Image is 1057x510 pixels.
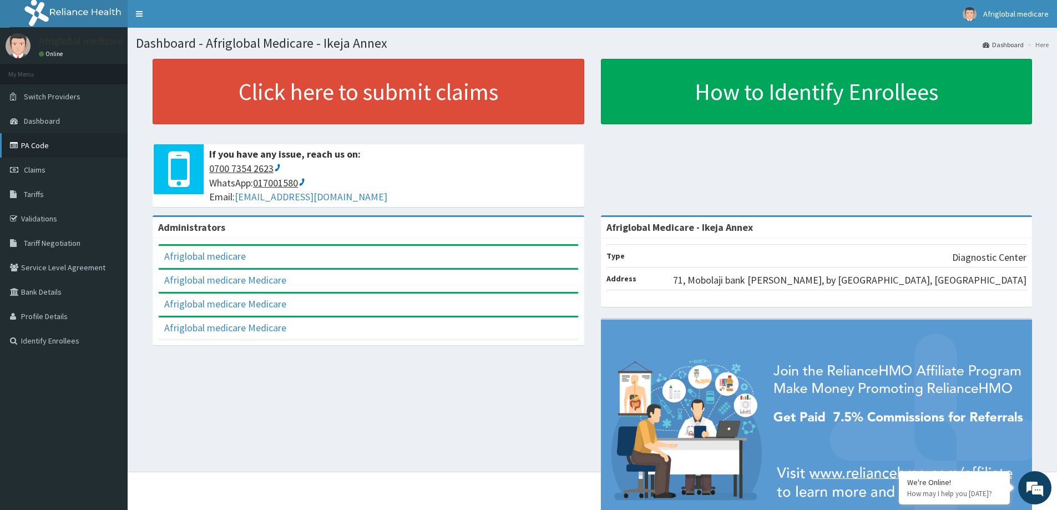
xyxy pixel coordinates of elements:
p: 71, Mobolaji bank [PERSON_NAME], by [GEOGRAPHIC_DATA], [GEOGRAPHIC_DATA] [673,273,1026,287]
b: Address [606,274,636,284]
a: Afriglobal medicare Medicare [164,321,286,334]
span: WhatsApp: Email: [209,161,579,204]
b: Type [606,251,625,261]
b: Administrators [158,221,225,234]
p: How may I help you today? [907,489,1002,498]
span: Dashboard [24,116,60,126]
span: Tariffs [24,189,44,199]
span: Claims [24,165,45,175]
a: Dashboard [983,40,1024,49]
a: Afriglobal medicare [164,250,246,262]
a: Afriglobal medicare Medicare [164,274,286,286]
a: How to Identify Enrollees [601,59,1033,124]
a: Click here to submit claims [153,59,584,124]
a: Online [39,50,65,58]
p: Afriglobal medicare [39,36,123,46]
strong: Afriglobal Medicare - Ikeja Annex [606,221,753,234]
img: User Image [6,33,31,58]
a: Afriglobal medicare Medicare [164,297,286,310]
div: We're Online! [907,477,1002,487]
ctc: Call 017001580 with Linkus Desktop Client [253,176,306,189]
img: User Image [963,7,977,21]
span: Afriglobal medicare [983,9,1049,19]
ctcspan: 017001580 [253,176,298,189]
span: Switch Providers [24,92,80,102]
a: [EMAIL_ADDRESS][DOMAIN_NAME] [235,190,387,203]
ctcspan: 0700 7354 2623 [209,162,274,175]
p: Diagnostic Center [952,250,1026,265]
ctc: Call 0700 7354 2623 with Linkus Desktop Client [209,162,281,175]
span: Tariff Negotiation [24,238,80,248]
h1: Dashboard - Afriglobal Medicare - Ikeja Annex [136,36,1049,51]
b: If you have any issue, reach us on: [209,148,361,160]
li: Here [1025,40,1049,49]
